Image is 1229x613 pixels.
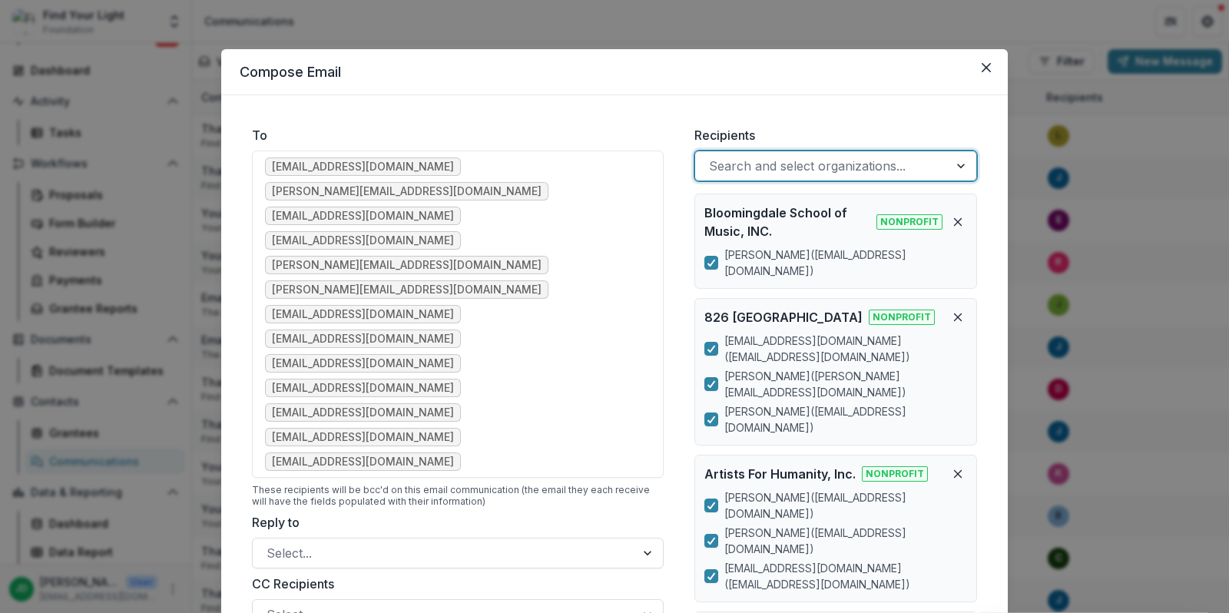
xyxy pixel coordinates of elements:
[724,368,967,400] p: [PERSON_NAME] ( [PERSON_NAME][EMAIL_ADDRESS][DOMAIN_NAME] )
[252,126,654,144] label: To
[252,575,654,593] label: CC Recipients
[252,513,654,532] label: Reply to
[272,431,454,444] span: [EMAIL_ADDRESS][DOMAIN_NAME]
[221,49,1008,95] header: Compose Email
[272,333,454,346] span: [EMAIL_ADDRESS][DOMAIN_NAME]
[272,382,454,395] span: [EMAIL_ADDRESS][DOMAIN_NAME]
[272,210,454,223] span: [EMAIL_ADDRESS][DOMAIN_NAME]
[724,247,967,279] p: [PERSON_NAME] ( [EMAIL_ADDRESS][DOMAIN_NAME] )
[949,465,967,483] button: Remove organization
[272,357,454,370] span: [EMAIL_ADDRESS][DOMAIN_NAME]
[272,308,454,321] span: [EMAIL_ADDRESS][DOMAIN_NAME]
[252,484,664,507] div: These recipients will be bcc'd on this email communication (the email they each receive will have...
[869,310,935,325] span: Nonprofit
[862,466,928,482] span: Nonprofit
[272,259,542,272] span: [PERSON_NAME][EMAIL_ADDRESS][DOMAIN_NAME]
[724,525,967,557] p: [PERSON_NAME] ( [EMAIL_ADDRESS][DOMAIN_NAME] )
[704,308,863,326] p: 826 [GEOGRAPHIC_DATA]
[704,465,856,483] p: Artists For Humanity, Inc.
[876,214,942,230] span: Nonprofit
[724,333,967,365] p: [EMAIL_ADDRESS][DOMAIN_NAME] ( [EMAIL_ADDRESS][DOMAIN_NAME] )
[694,126,968,144] label: Recipients
[272,161,454,174] span: [EMAIL_ADDRESS][DOMAIN_NAME]
[272,283,542,297] span: [PERSON_NAME][EMAIL_ADDRESS][DOMAIN_NAME]
[272,456,454,469] span: [EMAIL_ADDRESS][DOMAIN_NAME]
[724,489,967,522] p: [PERSON_NAME] ( [EMAIL_ADDRESS][DOMAIN_NAME] )
[949,308,967,326] button: Remove organization
[272,234,454,247] span: [EMAIL_ADDRESS][DOMAIN_NAME]
[949,213,967,231] button: Remove organization
[704,204,870,240] p: Bloomingdale School of Music, INC.
[974,55,999,80] button: Close
[724,560,967,592] p: [EMAIL_ADDRESS][DOMAIN_NAME] ( [EMAIL_ADDRESS][DOMAIN_NAME] )
[724,403,967,436] p: [PERSON_NAME] ( [EMAIL_ADDRESS][DOMAIN_NAME] )
[272,406,454,419] span: [EMAIL_ADDRESS][DOMAIN_NAME]
[272,185,542,198] span: [PERSON_NAME][EMAIL_ADDRESS][DOMAIN_NAME]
